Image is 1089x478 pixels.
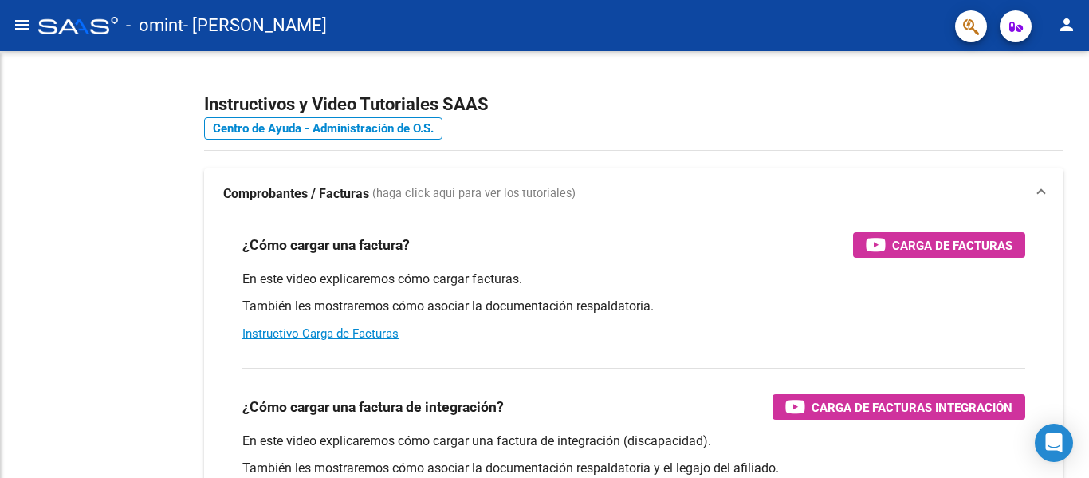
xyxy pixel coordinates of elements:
span: (haga click aquí para ver los tutoriales) [372,185,576,203]
h2: Instructivos y Video Tutoriales SAAS [204,89,1063,120]
span: - [PERSON_NAME] [183,8,327,43]
span: - omint [126,8,183,43]
mat-icon: menu [13,15,32,34]
span: Carga de Facturas Integración [812,397,1012,417]
span: Carga de Facturas [892,235,1012,255]
h3: ¿Cómo cargar una factura de integración? [242,396,504,418]
p: En este video explicaremos cómo cargar una factura de integración (discapacidad). [242,433,1025,450]
mat-icon: person [1057,15,1076,34]
strong: Comprobantes / Facturas [223,185,369,203]
p: También les mostraremos cómo asociar la documentación respaldatoria. [242,298,1025,315]
p: En este video explicaremos cómo cargar facturas. [242,271,1025,288]
button: Carga de Facturas Integración [773,394,1025,420]
a: Instructivo Carga de Facturas [242,326,399,341]
mat-expansion-panel-header: Comprobantes / Facturas (haga click aquí para ver los tutoriales) [204,168,1063,219]
h3: ¿Cómo cargar una factura? [242,234,410,256]
a: Centro de Ayuda - Administración de O.S. [204,117,442,140]
p: También les mostraremos cómo asociar la documentación respaldatoria y el legajo del afiliado. [242,460,1025,477]
div: Open Intercom Messenger [1035,424,1073,462]
button: Carga de Facturas [853,232,1025,258]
